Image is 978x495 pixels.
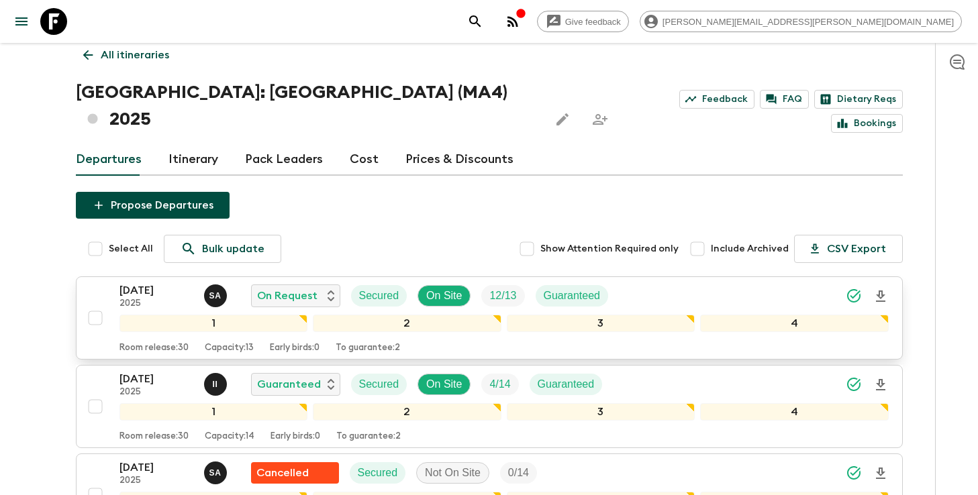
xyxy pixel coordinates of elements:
[76,192,230,219] button: Propose Departures
[508,465,529,481] p: 0 / 14
[119,282,193,298] p: [DATE]
[119,459,193,476] p: [DATE]
[418,285,471,307] div: On Site
[251,462,339,484] div: Flash Pack cancellation
[350,462,406,484] div: Secured
[109,242,153,256] span: Select All
[213,379,218,390] p: I I
[481,285,524,307] div: Trip Fill
[426,376,462,392] p: On Site
[164,235,281,263] a: Bulk update
[119,298,193,309] p: 2025
[204,377,230,388] span: Ismail Ingrioui
[336,431,401,442] p: To guarantee: 2
[76,365,903,448] button: [DATE]2025Ismail IngriouiGuaranteedSecuredOn SiteTrip FillGuaranteed1234Room release:30Capacity:1...
[350,144,379,176] a: Cost
[204,465,230,476] span: Samir Achahri
[846,465,862,481] svg: Synced Successfully
[489,288,516,304] p: 12 / 13
[537,11,629,32] a: Give feedback
[101,47,169,63] p: All itineraries
[831,114,903,133] a: Bookings
[418,374,471,395] div: On Site
[204,284,230,307] button: SA
[679,90,754,109] a: Feedback
[119,476,193,486] p: 2025
[405,144,514,176] a: Prices & Discounts
[336,343,400,353] p: To guarantee: 2
[313,315,501,332] div: 2
[76,144,142,176] a: Departures
[540,242,679,256] span: Show Attention Required only
[873,377,889,393] svg: Download Onboarding
[204,461,230,484] button: SA
[873,288,889,305] svg: Download Onboarding
[271,431,320,442] p: Early birds: 0
[202,241,264,257] p: Bulk update
[8,8,35,35] button: menu
[481,374,518,395] div: Trip Fill
[507,403,695,421] div: 3
[119,387,193,398] p: 2025
[426,288,462,304] p: On Site
[558,17,628,27] span: Give feedback
[700,403,889,421] div: 4
[119,431,189,442] p: Room release: 30
[416,462,489,484] div: Not On Site
[257,376,321,392] p: Guaranteed
[76,79,539,133] h1: [GEOGRAPHIC_DATA]: [GEOGRAPHIC_DATA] (MA4) 2025
[587,106,614,133] span: Share this itinerary
[257,288,317,304] p: On Request
[794,235,903,263] button: CSV Export
[359,376,399,392] p: Secured
[76,42,177,68] a: All itineraries
[256,465,309,481] p: Cancelled
[462,8,489,35] button: search adventures
[700,315,889,332] div: 4
[209,290,222,301] p: S A
[245,144,323,176] a: Pack Leaders
[846,376,862,392] svg: Synced Successfully
[760,90,809,109] a: FAQ
[640,11,962,32] div: [PERSON_NAME][EMAIL_ADDRESS][PERSON_NAME][DOMAIN_NAME]
[351,374,407,395] div: Secured
[538,376,595,392] p: Guaranteed
[500,462,537,484] div: Trip Fill
[205,343,254,353] p: Capacity: 13
[711,242,789,256] span: Include Archived
[76,276,903,360] button: [DATE]2025Samir AchahriOn RequestSecuredOn SiteTrip FillGuaranteed1234Room release:30Capacity:13E...
[119,315,308,332] div: 1
[358,465,398,481] p: Secured
[119,371,193,387] p: [DATE]
[204,288,230,299] span: Samir Achahri
[873,465,889,482] svg: Download Onboarding
[270,343,320,353] p: Early birds: 0
[425,465,481,481] p: Not On Site
[846,288,862,304] svg: Synced Successfully
[655,17,961,27] span: [PERSON_NAME][EMAIL_ADDRESS][PERSON_NAME][DOMAIN_NAME]
[549,106,576,133] button: Edit this itinerary
[168,144,218,176] a: Itinerary
[489,376,510,392] p: 4 / 14
[119,343,189,353] p: Room release: 30
[205,431,254,442] p: Capacity: 14
[313,403,501,421] div: 2
[209,467,222,478] p: S A
[544,288,601,304] p: Guaranteed
[507,315,695,332] div: 3
[119,403,308,421] div: 1
[204,373,230,396] button: II
[351,285,407,307] div: Secured
[359,288,399,304] p: Secured
[814,90,903,109] a: Dietary Reqs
